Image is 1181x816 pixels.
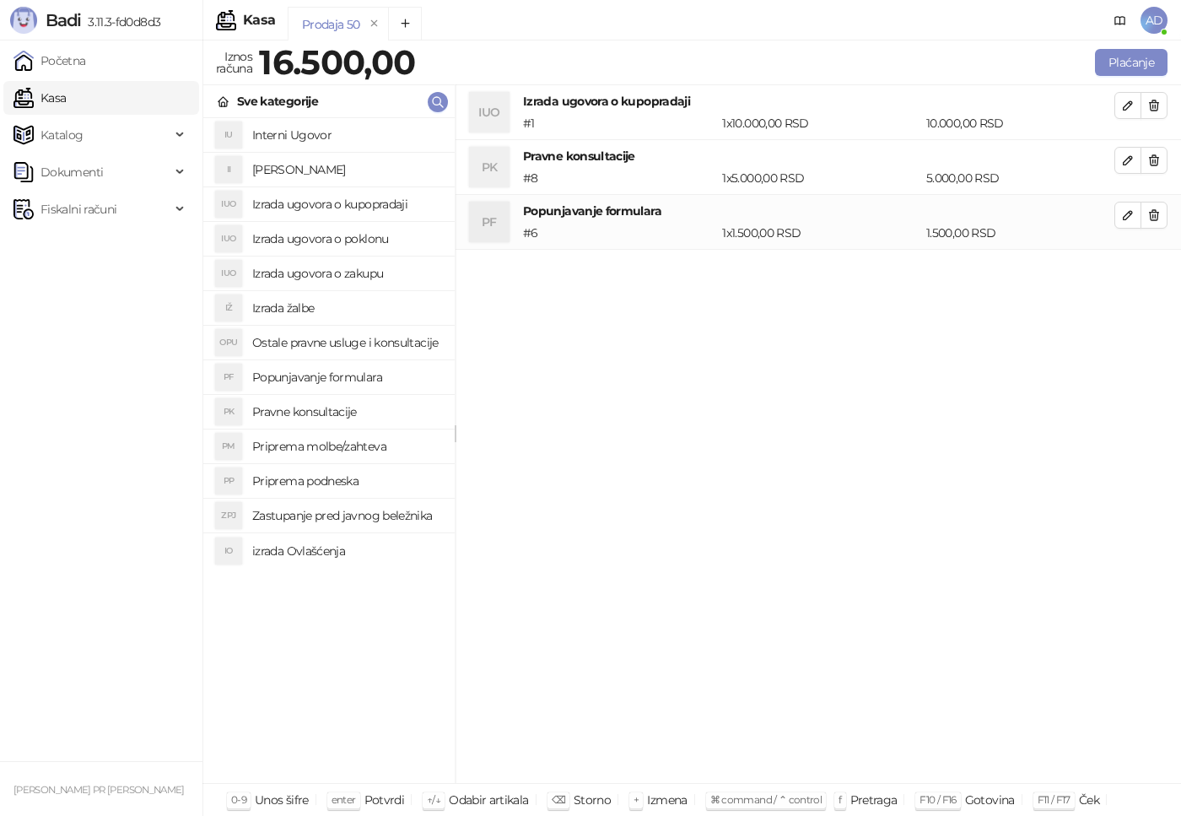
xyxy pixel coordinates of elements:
[1095,49,1168,76] button: Plaćanje
[40,192,116,226] span: Fiskalni računi
[302,15,360,34] div: Prodaja 50
[923,114,1118,132] div: 10.000,00 RSD
[215,329,242,356] div: OPU
[81,14,160,30] span: 3.11.3-fd0d8d3
[839,793,841,806] span: f
[215,433,242,460] div: PM
[252,433,441,460] h4: Priprema molbe/zahteva
[252,329,441,356] h4: Ostale pravne usluge i konsultacije
[469,92,510,132] div: IUO
[252,538,441,565] h4: izrada Ovlašćenja
[523,147,1114,165] h4: Pravne konsultacije
[469,202,510,242] div: PF
[520,169,719,187] div: # 8
[215,225,242,252] div: IUO
[252,364,441,391] h4: Popunjavanje formulara
[252,191,441,218] h4: Izrada ugovora o kupopradaji
[449,789,528,811] div: Odabir artikala
[252,295,441,322] h4: Izrada žalbe
[215,191,242,218] div: IUO
[46,10,81,30] span: Badi
[243,14,275,27] div: Kasa
[203,118,455,783] div: grid
[520,114,719,132] div: # 1
[10,7,37,34] img: Logo
[719,114,923,132] div: 1 x 10.000,00 RSD
[388,7,422,41] button: Add tab
[40,155,103,189] span: Dokumenti
[252,260,441,287] h4: Izrada ugovora o zakupu
[364,789,405,811] div: Potvrdi
[13,81,66,115] a: Kasa
[923,169,1118,187] div: 5.000,00 RSD
[215,295,242,322] div: IŽ
[215,156,242,183] div: II
[215,260,242,287] div: IUO
[647,789,687,811] div: Izmena
[965,789,1015,811] div: Gotovina
[710,793,822,806] span: ⌘ command / ⌃ control
[364,17,386,31] button: remove
[237,92,318,111] div: Sve kategorije
[1079,789,1099,811] div: Ček
[215,538,242,565] div: IO
[215,122,242,149] div: IU
[469,147,510,187] div: PK
[13,44,86,78] a: Početna
[1038,793,1070,806] span: F11 / F17
[213,46,256,79] div: Iznos računa
[523,92,1114,111] h4: Izrada ugovora o kupopradaji
[252,225,441,252] h4: Izrada ugovora o poklonu
[923,224,1118,242] div: 1.500,00 RSD
[427,793,440,806] span: ↑/↓
[719,169,923,187] div: 1 x 5.000,00 RSD
[1107,7,1134,34] a: Dokumentacija
[255,789,309,811] div: Unos šifre
[215,364,242,391] div: PF
[719,224,923,242] div: 1 x 1.500,00 RSD
[215,467,242,494] div: PP
[259,41,415,83] strong: 16.500,00
[252,398,441,425] h4: Pravne konsultacije
[523,202,1114,220] h4: Popunjavanje formulara
[215,398,242,425] div: PK
[252,502,441,529] h4: Zastupanje pred javnog beležnika
[252,122,441,149] h4: Interni Ugovor
[215,502,242,529] div: ZPJ
[552,793,565,806] span: ⌫
[40,118,84,152] span: Katalog
[574,789,611,811] div: Storno
[850,789,898,811] div: Pretraga
[13,784,185,796] small: [PERSON_NAME] PR [PERSON_NAME]
[231,793,246,806] span: 0-9
[634,793,639,806] span: +
[520,224,719,242] div: # 6
[1141,7,1168,34] span: AD
[919,793,956,806] span: F10 / F16
[252,156,441,183] h4: [PERSON_NAME]
[252,467,441,494] h4: Priprema podneska
[332,793,356,806] span: enter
